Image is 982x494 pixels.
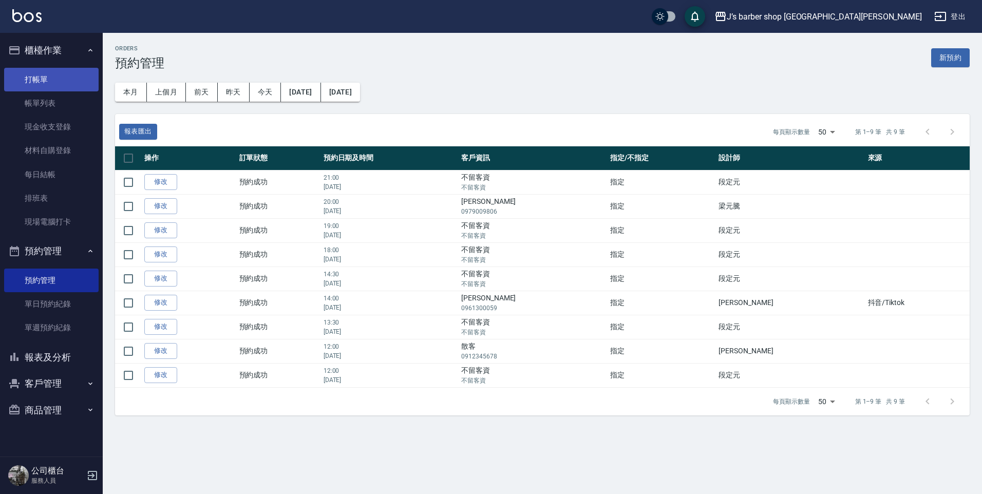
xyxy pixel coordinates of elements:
p: [DATE] [324,375,456,385]
p: 0961300059 [461,303,605,313]
td: [PERSON_NAME] [459,291,608,315]
button: 新預約 [931,48,970,67]
button: [DATE] [321,83,360,102]
td: 指定 [608,339,716,363]
p: [DATE] [324,182,456,192]
a: 單週預約紀錄 [4,316,99,339]
td: 不留客資 [459,218,608,242]
th: 客戶資訊 [459,146,608,170]
button: 預約管理 [4,238,99,264]
td: 預約成功 [237,363,321,387]
button: 報表及分析 [4,344,99,371]
a: 修改 [144,295,177,311]
td: 段定元 [716,315,865,339]
button: 今天 [250,83,281,102]
td: [PERSON_NAME] [716,291,865,315]
p: 18:00 [324,245,456,255]
button: 報表匯出 [119,124,157,140]
th: 訂單狀態 [237,146,321,170]
td: 預約成功 [237,291,321,315]
button: 前天 [186,83,218,102]
a: 每日結帳 [4,163,99,186]
p: [DATE] [324,351,456,360]
td: 不留客資 [459,242,608,267]
td: 段定元 [716,218,865,242]
td: 段定元 [716,170,865,194]
p: 13:30 [324,318,456,327]
td: 散客 [459,339,608,363]
p: 14:00 [324,294,456,303]
a: 修改 [144,319,177,335]
p: 不留客資 [461,231,605,240]
td: 指定 [608,170,716,194]
p: 不留客資 [461,279,605,289]
a: 修改 [144,367,177,383]
a: 排班表 [4,186,99,210]
td: 不留客資 [459,170,608,194]
td: 指定 [608,242,716,267]
img: Person [8,465,29,486]
a: 打帳單 [4,68,99,91]
td: 預約成功 [237,242,321,267]
a: 材料自購登錄 [4,139,99,162]
h3: 預約管理 [115,56,164,70]
td: 預約成功 [237,267,321,291]
td: 預約成功 [237,339,321,363]
td: 預約成功 [237,315,321,339]
button: 櫃檯作業 [4,37,99,64]
a: 新預約 [931,52,970,62]
td: 不留客資 [459,363,608,387]
a: 現場電腦打卡 [4,210,99,234]
p: 0912345678 [461,352,605,361]
a: 修改 [144,222,177,238]
p: 不留客資 [461,255,605,264]
p: [DATE] [324,279,456,288]
img: Logo [12,9,42,22]
th: 操作 [142,146,237,170]
a: 修改 [144,246,177,262]
td: 段定元 [716,242,865,267]
td: 抖音/Tiktok [865,291,970,315]
p: 19:00 [324,221,456,231]
p: 服務人員 [31,476,84,485]
td: 段定元 [716,267,865,291]
td: 指定 [608,315,716,339]
td: 段定元 [716,363,865,387]
p: 不留客資 [461,376,605,385]
td: 不留客資 [459,315,608,339]
th: 預約日期及時間 [321,146,459,170]
p: 不留客資 [461,183,605,192]
button: J’s barber shop [GEOGRAPHIC_DATA][PERSON_NAME] [710,6,926,27]
p: [DATE] [324,327,456,336]
h2: Orders [115,45,164,52]
p: 21:00 [324,173,456,182]
td: 指定 [608,267,716,291]
button: save [685,6,705,27]
p: 14:30 [324,270,456,279]
td: 指定 [608,194,716,218]
th: 來源 [865,146,970,170]
a: 修改 [144,198,177,214]
th: 指定/不指定 [608,146,716,170]
th: 設計師 [716,146,865,170]
p: [DATE] [324,231,456,240]
a: 帳單列表 [4,91,99,115]
p: 12:00 [324,342,456,351]
a: 單日預約紀錄 [4,292,99,316]
button: [DATE] [281,83,320,102]
p: [DATE] [324,303,456,312]
a: 修改 [144,174,177,190]
button: 昨天 [218,83,250,102]
p: 每頁顯示數量 [773,397,810,406]
button: 商品管理 [4,397,99,424]
td: [PERSON_NAME] [716,339,865,363]
td: [PERSON_NAME] [459,194,608,218]
a: 修改 [144,271,177,287]
div: J’s barber shop [GEOGRAPHIC_DATA][PERSON_NAME] [727,10,922,23]
p: 第 1–9 筆 共 9 筆 [855,397,905,406]
a: 預約管理 [4,269,99,292]
p: 0979009806 [461,207,605,216]
td: 指定 [608,363,716,387]
p: [DATE] [324,255,456,264]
